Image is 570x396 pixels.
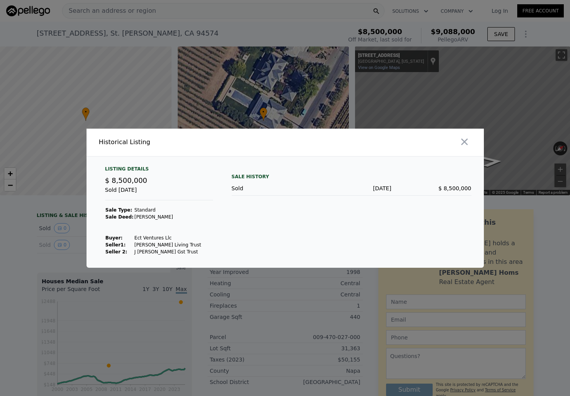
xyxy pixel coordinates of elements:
[232,184,312,192] div: Sold
[99,138,282,147] div: Historical Listing
[134,234,201,241] td: Ect Ventures Llc
[438,185,471,191] span: $ 8,500,000
[106,235,123,241] strong: Buyer :
[106,214,134,220] strong: Sale Deed:
[312,184,392,192] div: [DATE]
[134,213,201,220] td: [PERSON_NAME]
[134,248,201,255] td: J [PERSON_NAME] Gst Trust
[106,249,127,255] strong: Seller 2:
[105,186,213,200] div: Sold [DATE]
[106,207,132,213] strong: Sale Type:
[134,207,201,213] td: Standard
[134,241,201,248] td: [PERSON_NAME] Living Trust
[105,176,147,184] span: $ 8,500,000
[105,166,213,175] div: Listing Details
[106,242,126,248] strong: Seller 1 :
[232,172,471,181] div: Sale History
